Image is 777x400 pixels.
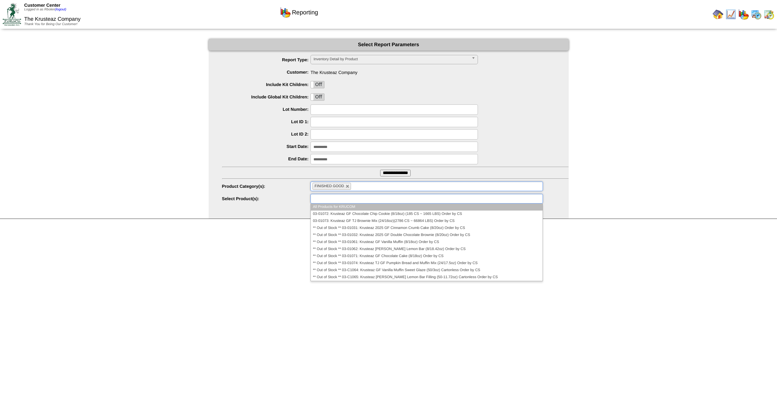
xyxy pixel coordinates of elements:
label: Select Product(s): [222,196,311,201]
label: Include Global Kit Children: [222,94,311,99]
li: 03-01072: Krusteaz GF Chocolate Chip Cookie (8/18oz) (185 CS ~ 1665 LBS) Order by CS [311,211,542,218]
div: Select Report Parameters [209,39,569,51]
label: Lot ID 1: [222,119,311,124]
li: ** Out of Stock ** 03-01062: Krusteaz [PERSON_NAME] Lemon Bar (8/18.42oz) Order by CS [311,246,542,253]
span: Reporting [292,9,318,16]
span: The Krusteaz Company [24,16,80,22]
label: Include Kit Children: [222,82,311,87]
div: OnOff [310,81,325,88]
img: ZoRoCo_Logo(Green%26Foil)%20jpg.webp [3,3,21,25]
li: 03-01073: Krusteaz GF TJ Brownie Mix (24/16oz)(2786 CS ~ 66864 LBS) Order by CS [311,218,542,225]
li: ** Out of Stock ** 03-01074: Krusteaz TJ GF Pumpkin Bread and Muffin Mix (24/17.5oz) Order by CS [311,260,542,267]
img: line_graph.gif [725,9,736,20]
li: ** Out of Stock ** 03-01071: Krusteaz GF Chocolate Cake (8/18oz) Order by CS [311,253,542,260]
label: Customer: [222,70,311,75]
label: Product Category(s): [222,184,311,189]
span: FINISHED GOOD [314,184,344,188]
label: Report Type: [222,57,311,62]
label: Lot ID 2: [222,132,311,137]
img: graph.gif [280,7,291,18]
span: Logged in as Rbolen [24,8,66,11]
label: Off [311,94,324,100]
img: calendarinout.gif [764,9,774,20]
li: ** Out of Stock ** 03-C1064: Krusteaz GF Vanilla Muffin Sweet Glaze (50/3oz) Cartonless Order by CS [311,267,542,274]
span: Customer Center [24,3,60,8]
label: Off [311,81,324,88]
img: calendarprod.gif [751,9,762,20]
li: All Products for KRUCOM [311,204,542,211]
div: OnOff [310,93,325,101]
span: Thank You for Being Our Customer! [24,22,77,26]
span: Inventory Detail by Product [313,55,469,63]
label: Start Date: [222,144,311,149]
label: End Date: [222,156,311,161]
li: ** Out of Stock ** 03-01031: Krusteaz 2025 GF Cinnamon Crumb Cake (8/20oz) Order by CS [311,225,542,232]
img: graph.gif [738,9,749,20]
a: (logout) [55,8,66,11]
li: ** Out of Stock ** 03-C1065: Krusteaz [PERSON_NAME] Lemon Bar Filling (50-11.72oz) Cartonless Ord... [311,274,542,281]
li: ** Out of Stock ** 03-01061: Krusteaz GF Vanilla Muffin (8/18oz) Order by CS [311,239,542,246]
img: home.gif [713,9,723,20]
li: ** Out of Stock ** 03-01032: Krusteaz 2025 GF Double Chocolate Brownie (8/20oz) Order by CS [311,232,542,239]
label: Lot Number: [222,107,311,112]
span: The Krusteaz Company [222,67,569,75]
